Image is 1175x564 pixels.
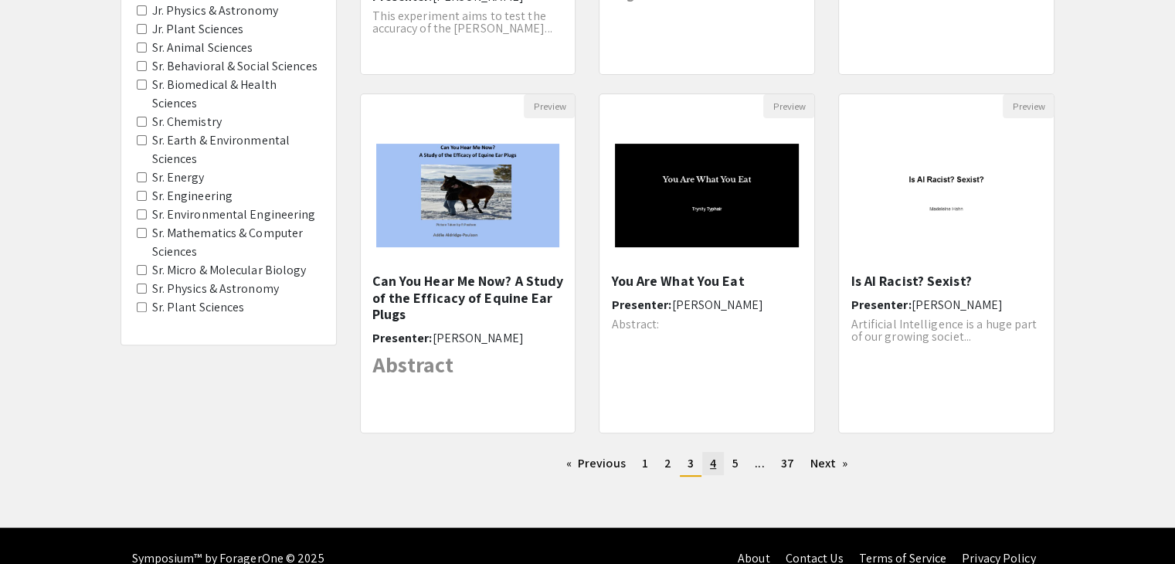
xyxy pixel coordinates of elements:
h5: Is AI Racist? Sexist? [851,273,1042,290]
h6: Presenter: [372,331,564,345]
h6: Presenter: [851,297,1042,312]
label: Jr. Physics & Astronomy [152,2,278,20]
iframe: Chat [12,494,66,552]
button: Preview [1003,94,1054,118]
img: <p>Is AI Racist? Sexist?</p> [839,128,1054,263]
button: Preview [763,94,814,118]
span: 4 [710,455,716,471]
label: Sr. Plant Sciences [152,298,245,317]
label: Sr. Animal Sciences [152,39,253,57]
ul: Pagination [360,452,1055,477]
span: 37 [781,455,794,471]
label: Jr. Plant Sciences [152,20,244,39]
span: 3 [688,455,694,471]
h5: You Are What You Eat [611,273,803,290]
span: 5 [732,455,739,471]
label: Sr. Engineering [152,187,233,206]
label: Sr. Micro & Molecular Biology [152,261,307,280]
span: [PERSON_NAME] [911,297,1002,313]
button: Preview [524,94,575,118]
label: Sr. Chemistry [152,113,222,131]
img: <p><span style="background-color: transparent; color: rgb(0, 0, 0);">You Are What You Eat</span></p> [599,128,814,263]
img: <p>Can You Hear Me Now? A Study of the Efficacy of Equine Ear Plugs</p> [361,128,576,263]
label: Sr. Physics & Astronomy [152,280,279,298]
label: Sr. Mathematics & Computer Sciences [152,224,321,261]
div: Open Presentation <p><span style="background-color: transparent; color: rgb(0, 0, 0);">You Are Wh... [599,93,815,433]
div: Open Presentation <p>Is AI Racist? Sexist?</p> [838,93,1054,433]
h6: Presenter: [611,297,803,312]
label: Sr. Environmental Engineering [152,206,316,224]
span: [PERSON_NAME] [433,330,524,346]
h5: Can You Hear Me Now? A Study of the Efficacy of Equine Ear Plugs [372,273,564,323]
span: Abstract: [611,316,659,332]
label: Sr. Energy [152,168,205,187]
label: Sr. Biomedical & Health Sciences [152,76,321,113]
a: Next page [803,452,856,475]
label: Sr. Earth & Environmental Sciences [152,131,321,168]
div: Open Presentation <p>Can You Hear Me Now? A Study of the Efficacy of Equine Ear Plugs</p> [360,93,576,433]
a: Previous page [559,452,633,475]
label: Sr. Behavioral & Social Sciences [152,57,318,76]
strong: Abstract [372,350,454,379]
span: Artificial Intelligence is a huge part of our growing societ... [851,316,1037,345]
span: This experiment aims to test the accuracy of the [PERSON_NAME]... [372,8,552,36]
span: 1 [642,455,648,471]
span: [PERSON_NAME] [671,297,762,313]
span: 2 [664,455,671,471]
span: ... [755,455,764,471]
